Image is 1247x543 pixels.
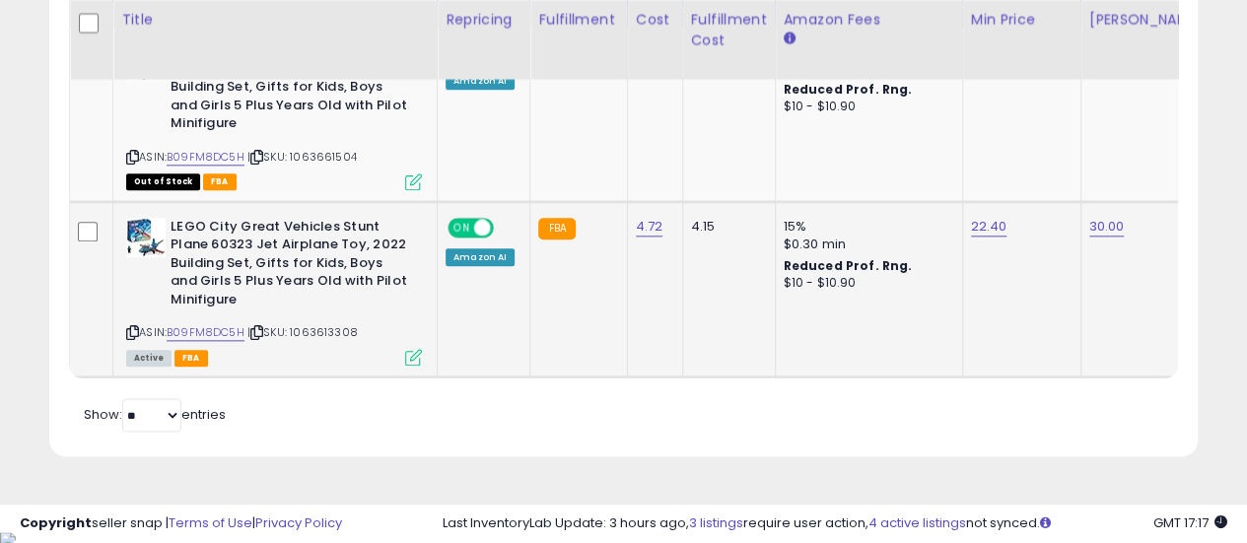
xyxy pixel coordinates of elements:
[171,41,410,138] b: LEGO City Great Vehicles Stunt Plane 60323 Jet Airplane Toy, 2022 Building Set, Gifts for Kids, B...
[20,513,92,532] strong: Copyright
[784,10,954,31] div: Amazon Fees
[171,218,410,314] b: LEGO City Great Vehicles Stunt Plane 60323 Jet Airplane Toy, 2022 Building Set, Gifts for Kids, B...
[443,514,1227,533] div: Last InventoryLab Update: 3 hours ago, require user action, not synced.
[784,257,913,274] b: Reduced Prof. Rng.
[126,173,200,190] span: All listings that are currently out of stock and unavailable for purchase on Amazon
[538,10,618,31] div: Fulfillment
[126,350,172,367] span: All listings currently available for purchase on Amazon
[446,10,521,31] div: Repricing
[1153,513,1227,532] span: 2025-10-13 17:17 GMT
[491,219,522,236] span: OFF
[784,218,947,236] div: 15%
[636,217,663,237] a: 4.72
[126,218,422,364] div: ASIN:
[784,275,947,292] div: $10 - $10.90
[126,41,422,187] div: ASIN:
[167,324,244,341] a: B09FM8DC5H
[691,218,760,236] div: 4.15
[971,10,1073,31] div: Min Price
[84,405,226,424] span: Show: entries
[784,236,947,253] div: $0.30 min
[784,99,947,115] div: $10 - $10.90
[247,149,357,165] span: | SKU: 1063661504
[126,218,166,257] img: 51WTXJlJhKL._SL40_.jpg
[689,513,743,532] a: 3 listings
[247,324,358,340] span: | SKU: 1063613308
[446,248,515,266] div: Amazon AI
[691,10,767,51] div: Fulfillment Cost
[1089,10,1207,31] div: [PERSON_NAME]
[1089,217,1125,237] a: 30.00
[450,219,474,236] span: ON
[446,72,515,90] div: Amazon AI
[971,217,1007,237] a: 22.40
[784,31,796,48] small: Amazon Fees.
[203,173,237,190] span: FBA
[636,10,674,31] div: Cost
[167,149,244,166] a: B09FM8DC5H
[174,350,208,367] span: FBA
[868,513,966,532] a: 4 active listings
[255,513,342,532] a: Privacy Policy
[784,81,913,98] b: Reduced Prof. Rng.
[20,514,342,533] div: seller snap | |
[121,10,429,31] div: Title
[169,513,252,532] a: Terms of Use
[538,218,575,239] small: FBA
